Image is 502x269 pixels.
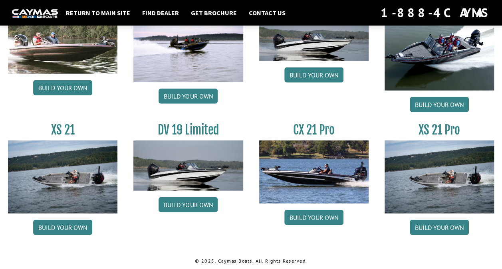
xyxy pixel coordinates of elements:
img: DV22_original_motor_cropped_for_caymas_connect.jpg [133,11,243,82]
img: white-logo-c9c8dbefe5ff5ceceb0f0178aa75bf4bb51f6bca0971e226c86eb53dfe498488.png [12,9,58,18]
img: XS_21_thumbnail.jpg [385,140,494,214]
a: Build your own [284,210,343,225]
img: dv-19-ban_from_website_for_caymas_connect.png [259,11,369,61]
a: Build your own [33,220,92,235]
a: Build your own [159,89,218,104]
img: DV_20_from_website_for_caymas_connect.png [385,11,494,91]
h3: XS 21 Pro [385,123,494,137]
a: Build your own [410,220,469,235]
a: Build your own [33,80,92,95]
a: Build your own [410,97,469,112]
a: Build your own [159,197,218,212]
h3: DV 19 Limited [133,123,243,137]
a: Build your own [284,67,343,83]
a: Return to main site [62,8,134,18]
a: Find Dealer [138,8,183,18]
h3: CX 21 Pro [259,123,369,137]
p: © 2025. Caymas Boats. All Rights Reserved. [8,257,494,265]
a: Get Brochure [187,8,241,18]
img: dv-19-ban_from_website_for_caymas_connect.png [133,140,243,191]
img: CX-21Pro_thumbnail.jpg [259,140,369,204]
h3: XS 21 [8,123,117,137]
img: CX21_thumb.jpg [8,11,117,74]
a: Contact Us [245,8,290,18]
img: XS_21_thumbnail.jpg [8,140,117,214]
div: 1-888-4CAYMAS [381,4,490,22]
